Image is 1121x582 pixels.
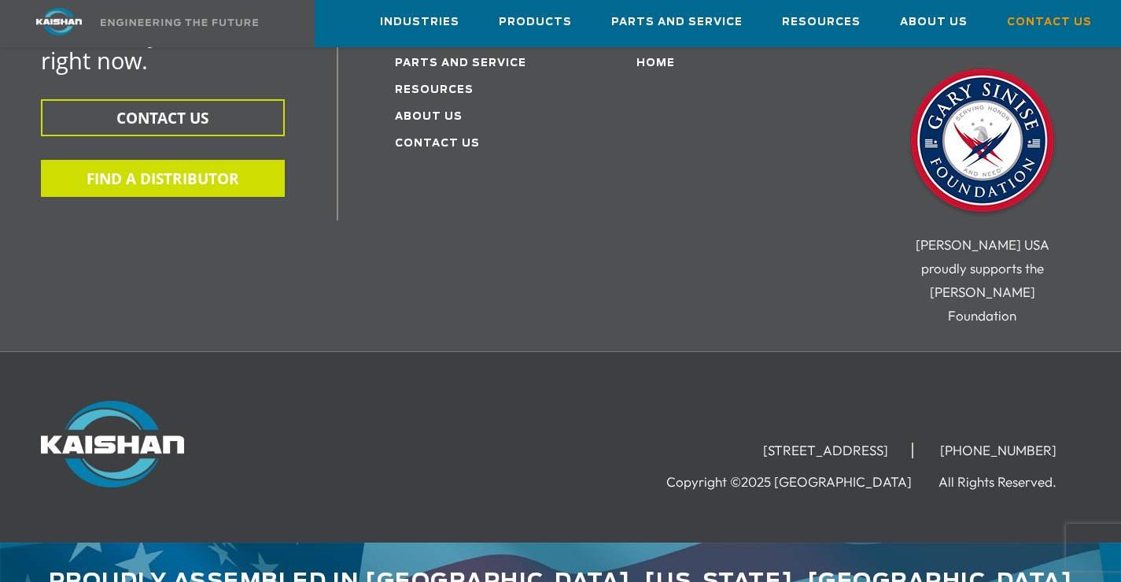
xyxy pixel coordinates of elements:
img: Gary Sinise Foundation [904,64,1061,221]
span: Products [499,13,572,32]
a: Resources [395,85,474,95]
a: Contact Us [395,139,480,149]
a: Products [499,1,572,43]
span: Contact Us [1007,13,1092,32]
a: Industries [380,1,459,43]
a: Home [636,58,675,69]
span: Resources [782,13,861,32]
li: All Rights Reserved. [938,474,1080,490]
li: Copyright ©2025 [GEOGRAPHIC_DATA] [666,474,935,490]
button: CONTACT US [41,99,285,136]
a: About Us [395,112,463,122]
span: Parts and Service [611,13,743,32]
a: About Us [900,1,968,43]
a: Parts and service [395,58,526,69]
a: Parts and Service [611,1,743,43]
a: Resources [782,1,861,43]
li: [PHONE_NUMBER] [916,443,1080,458]
span: About Us [900,13,968,32]
button: FIND A DISTRIBUTOR [41,160,285,197]
span: Industries [380,13,459,32]
span: [PERSON_NAME] USA proudly supports the [PERSON_NAME] Foundation [916,236,1049,324]
img: Engineering the future [101,19,258,26]
li: [STREET_ADDRESS] [739,443,913,458]
img: Kaishan [41,401,184,487]
a: Contact Us [1007,1,1092,43]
